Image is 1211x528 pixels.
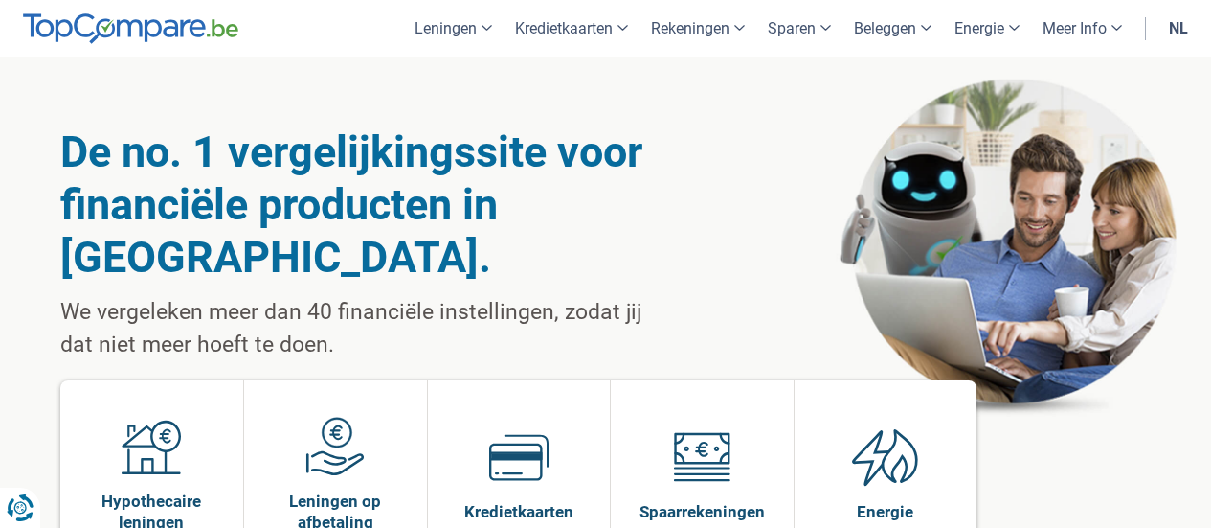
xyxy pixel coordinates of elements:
[672,427,731,487] img: Spaarrekeningen
[489,427,549,487] img: Kredietkaarten
[464,501,573,522] span: Kredietkaarten
[857,501,913,522] span: Energie
[852,427,919,487] img: Energie
[305,417,365,476] img: Leningen op afbetaling
[23,13,238,44] img: TopCompare
[122,417,181,476] img: Hypothecaire leningen
[60,296,661,361] p: We vergeleken meer dan 40 financiële instellingen, zodat jij dat niet meer hoeft te doen.
[60,126,661,284] h1: De no. 1 vergelijkingssite voor financiële producten in [GEOGRAPHIC_DATA].
[639,501,765,522] span: Spaarrekeningen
